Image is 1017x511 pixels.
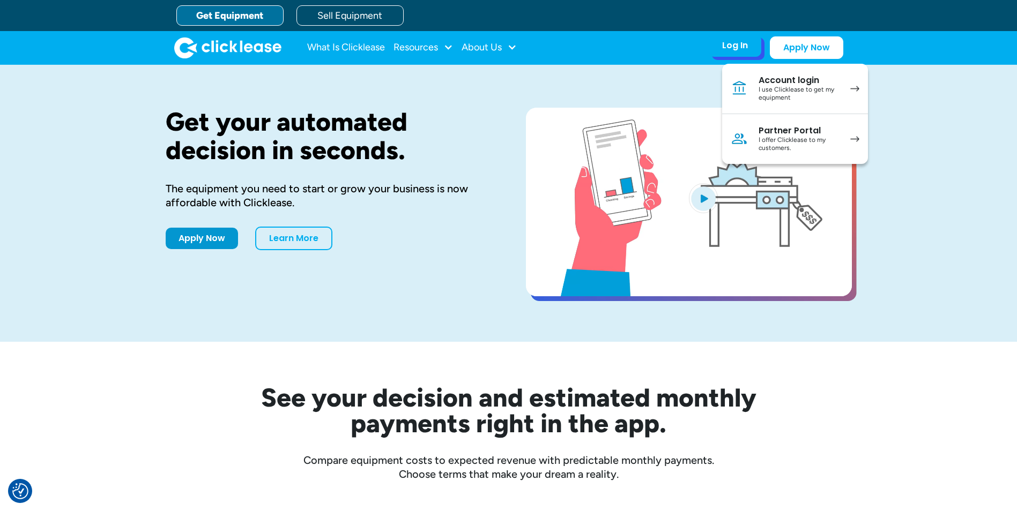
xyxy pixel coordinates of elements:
[394,37,453,58] div: Resources
[209,385,809,436] h2: See your decision and estimated monthly payments right in the app.
[166,182,492,209] div: The equipment you need to start or grow your business is now affordable with Clicklease.
[759,125,840,136] div: Partner Portal
[255,227,332,250] a: Learn More
[759,136,840,153] div: I offer Clicklease to my customers.
[850,86,859,92] img: arrow
[174,37,281,58] img: Clicklease logo
[850,136,859,142] img: arrow
[462,37,517,58] div: About Us
[526,108,852,296] a: open lightbox
[176,5,284,26] a: Get Equipment
[770,36,843,59] a: Apply Now
[731,80,748,97] img: Bank icon
[307,37,385,58] a: What Is Clicklease
[166,108,492,164] h1: Get your automated decision in seconds.
[722,40,748,51] div: Log In
[174,37,281,58] a: home
[722,64,868,164] nav: Log In
[722,114,868,164] a: Partner PortalI offer Clicklease to my customers.
[166,453,852,481] div: Compare equipment costs to expected revenue with predictable monthly payments. Choose terms that ...
[689,183,718,213] img: Blue play button logo on a light blue circular background
[731,130,748,147] img: Person icon
[296,5,404,26] a: Sell Equipment
[759,75,840,86] div: Account login
[12,483,28,499] img: Revisit consent button
[166,228,238,249] a: Apply Now
[12,483,28,499] button: Consent Preferences
[759,86,840,102] div: I use Clicklease to get my equipment
[722,64,868,114] a: Account loginI use Clicklease to get my equipment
